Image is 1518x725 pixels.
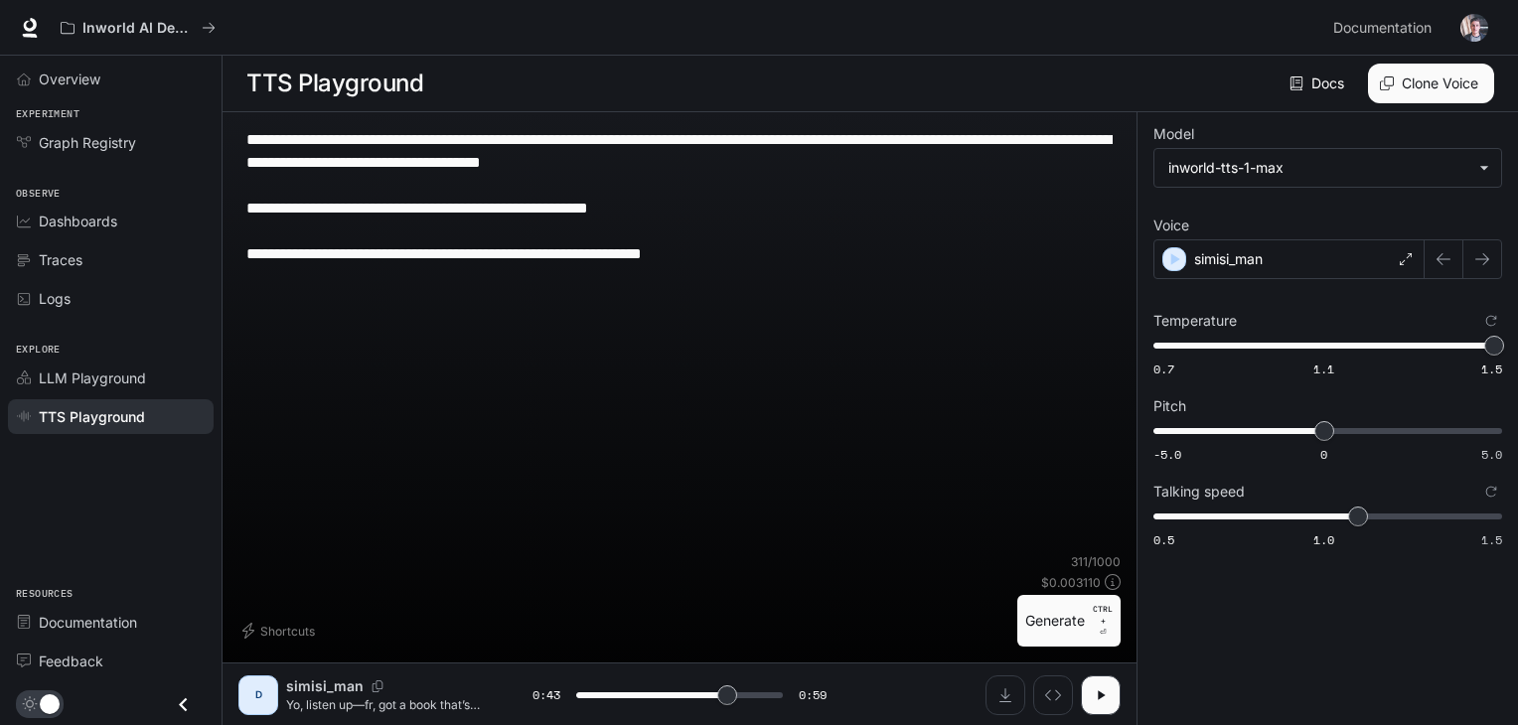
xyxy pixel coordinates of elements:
[1017,595,1121,647] button: GenerateCTRL +⏎
[1153,127,1194,141] p: Model
[1153,399,1186,413] p: Pitch
[286,696,485,713] p: Yo, listen up—fr, got a book that’s got me like, “How do I show y’all this?!” It’s The Old Witch ...
[532,685,560,705] span: 0:43
[246,64,423,103] h1: TTS Playground
[8,62,214,96] a: Overview
[286,676,364,696] p: simisi_man
[161,684,206,725] button: Close drawer
[1313,361,1334,377] span: 1.1
[39,211,117,231] span: Dashboards
[8,399,214,434] a: TTS Playground
[1320,446,1327,463] span: 0
[1154,149,1501,187] div: inworld-tts-1-max
[1481,361,1502,377] span: 1.5
[238,615,323,647] button: Shortcuts
[1093,603,1113,627] p: CTRL +
[1153,446,1181,463] span: -5.0
[242,679,274,711] div: D
[986,675,1025,715] button: Download audio
[39,69,100,89] span: Overview
[1480,481,1502,503] button: Reset to default
[1460,14,1488,42] img: User avatar
[1333,16,1432,41] span: Documentation
[82,20,194,37] p: Inworld AI Demos
[1325,8,1446,48] a: Documentation
[8,281,214,316] a: Logs
[1153,485,1245,499] p: Talking speed
[40,692,60,714] span: Dark mode toggle
[1313,531,1334,548] span: 1.0
[1093,603,1113,639] p: ⏎
[39,132,136,153] span: Graph Registry
[1481,531,1502,548] span: 1.5
[1454,8,1494,48] button: User avatar
[1041,574,1101,591] p: $ 0.003110
[39,288,71,309] span: Logs
[39,651,103,671] span: Feedback
[8,361,214,395] a: LLM Playground
[39,367,146,388] span: LLM Playground
[39,612,137,633] span: Documentation
[39,249,82,270] span: Traces
[8,242,214,277] a: Traces
[1480,310,1502,332] button: Reset to default
[799,685,827,705] span: 0:59
[364,680,391,692] button: Copy Voice ID
[1481,446,1502,463] span: 5.0
[8,644,214,678] a: Feedback
[1153,218,1189,232] p: Voice
[8,605,214,640] a: Documentation
[1033,675,1073,715] button: Inspect
[1168,158,1469,178] div: inworld-tts-1-max
[1194,249,1263,269] p: simisi_man
[1153,314,1237,328] p: Temperature
[52,8,225,48] button: All workspaces
[39,406,145,427] span: TTS Playground
[1153,361,1174,377] span: 0.7
[8,125,214,160] a: Graph Registry
[1286,64,1352,103] a: Docs
[1368,64,1494,103] button: Clone Voice
[1153,531,1174,548] span: 0.5
[8,204,214,238] a: Dashboards
[1071,553,1121,570] p: 311 / 1000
